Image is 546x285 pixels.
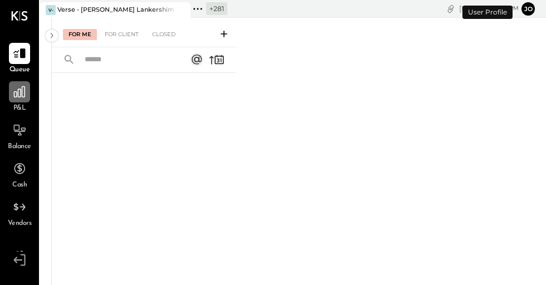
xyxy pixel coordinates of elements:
span: Vendors [8,219,32,229]
span: Queue [9,65,30,75]
div: copy link [445,3,456,14]
span: pm [509,4,519,12]
div: User Profile [462,6,513,19]
a: Queue [1,43,38,75]
a: Bookkeeper [1,245,38,278]
div: For Client [99,29,144,40]
button: Jo [521,2,535,16]
span: Cash [12,180,27,190]
div: [DATE] [459,3,519,14]
div: For Me [63,29,97,40]
span: P&L [13,104,26,114]
a: Vendors [1,196,38,229]
div: V- [46,5,56,15]
a: Balance [1,120,38,152]
a: Cash [1,158,38,190]
div: + 281 [206,2,227,15]
a: P&L [1,81,38,114]
div: Verse - [PERSON_NAME] Lankershim LLC [57,6,174,14]
span: 12 : 38 [485,3,508,14]
div: Closed [147,29,181,40]
span: Balance [8,142,31,152]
